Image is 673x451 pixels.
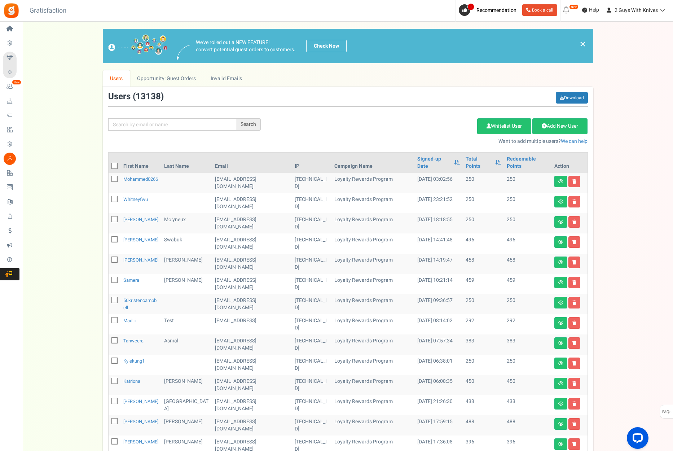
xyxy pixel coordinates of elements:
[572,442,576,446] i: Delete user
[331,375,414,395] td: Loyalty Rewards Program
[123,257,158,263] a: [PERSON_NAME]
[463,173,503,193] td: 250
[459,4,519,16] a: 1 Recommendation
[306,40,347,52] a: Check Now
[463,355,503,375] td: 250
[331,233,414,254] td: Loyalty Rewards Program
[504,355,551,375] td: 250
[467,3,474,10] span: 1
[414,233,463,254] td: [DATE] 14:41:48
[504,193,551,213] td: 250
[331,213,414,233] td: Loyalty Rewards Program
[662,405,672,419] span: FAQs
[558,301,563,305] i: View details
[331,254,414,274] td: Loyalty Rewards Program
[292,274,332,294] td: [TECHNICAL_ID]
[120,153,161,173] th: First Name
[504,173,551,193] td: 250
[212,415,292,435] td: customer
[414,355,463,375] td: [DATE] 06:38:01
[123,236,158,243] a: [PERSON_NAME]
[558,280,563,285] i: View details
[161,213,212,233] td: Molyneux
[331,395,414,415] td: Loyalty Rewards Program
[292,254,332,274] td: [TECHNICAL_ID]
[558,240,563,244] i: View details
[466,156,491,170] a: Total Points
[331,355,414,375] td: Loyalty Rewards Program
[212,314,292,334] td: subscriber
[572,341,576,345] i: Delete user
[161,254,212,274] td: [PERSON_NAME]
[331,193,414,213] td: Loyalty Rewards Program
[414,173,463,193] td: [DATE] 03:02:56
[161,233,212,254] td: Swabuk
[12,80,21,85] em: New
[558,381,563,386] i: View details
[463,334,503,355] td: 383
[123,277,139,284] a: Samera
[123,398,158,405] a: [PERSON_NAME]
[292,355,332,375] td: [TECHNICAL_ID]
[414,334,463,355] td: [DATE] 07:57:34
[558,341,563,345] i: View details
[463,213,503,233] td: 250
[504,274,551,294] td: 459
[463,395,503,415] td: 433
[123,176,158,183] a: mohammed0266
[331,294,414,314] td: Loyalty Rewards Program
[558,422,563,426] i: View details
[108,118,236,131] input: Search by email or name
[463,314,503,334] td: 292
[123,378,140,385] a: Katriona
[212,213,292,233] td: customer
[504,375,551,395] td: 450
[414,193,463,213] td: [DATE] 23:21:52
[572,240,576,244] i: Delete user
[123,297,157,311] a: 50kristencampbell
[532,118,588,134] a: Add New User
[463,375,503,395] td: 450
[558,442,563,446] i: View details
[572,280,576,285] i: Delete user
[212,254,292,274] td: customer
[504,254,551,274] td: 458
[572,321,576,325] i: Delete user
[572,422,576,426] i: Delete user
[504,233,551,254] td: 496
[292,213,332,233] td: [TECHNICAL_ID]
[212,274,292,294] td: customer
[161,314,212,334] td: Test
[161,274,212,294] td: [PERSON_NAME]
[504,395,551,415] td: 433
[558,200,563,204] i: View details
[572,200,576,204] i: Delete user
[292,233,332,254] td: [TECHNICAL_ID]
[572,361,576,365] i: Delete user
[292,375,332,395] td: [TECHNICAL_ID]
[580,40,586,48] a: ×
[331,153,414,173] th: Campaign Name
[414,274,463,294] td: [DATE] 10:21:14
[136,90,161,103] span: 13138
[572,179,576,184] i: Delete user
[292,314,332,334] td: [TECHNICAL_ID]
[123,196,148,203] a: whitneyfwu
[331,415,414,435] td: Loyalty Rewards Program
[123,418,158,425] a: [PERSON_NAME]
[504,415,551,435] td: 488
[212,375,292,395] td: customer
[272,138,588,145] p: Want to add multiple users?
[463,193,503,213] td: 250
[558,321,563,325] i: View details
[463,274,503,294] td: 459
[504,213,551,233] td: 250
[161,334,212,355] td: Asmal
[504,314,551,334] td: 292
[572,260,576,264] i: Delete user
[161,395,212,415] td: [GEOGRAPHIC_DATA]
[507,156,549,170] a: Redeemable Points
[561,137,588,145] a: We can help
[522,4,557,16] a: Book a call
